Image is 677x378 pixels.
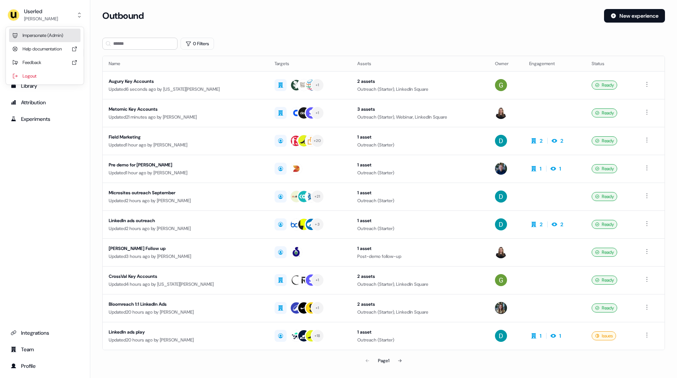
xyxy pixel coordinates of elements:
[9,69,80,83] div: Logout
[9,29,80,42] div: Impersonate (Admin)
[6,27,83,84] div: Userled[PERSON_NAME]
[24,15,58,23] div: [PERSON_NAME]
[24,8,58,15] div: Userled
[6,6,84,24] button: Userled[PERSON_NAME]
[9,56,80,69] div: Feedback
[9,42,80,56] div: Help documentation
